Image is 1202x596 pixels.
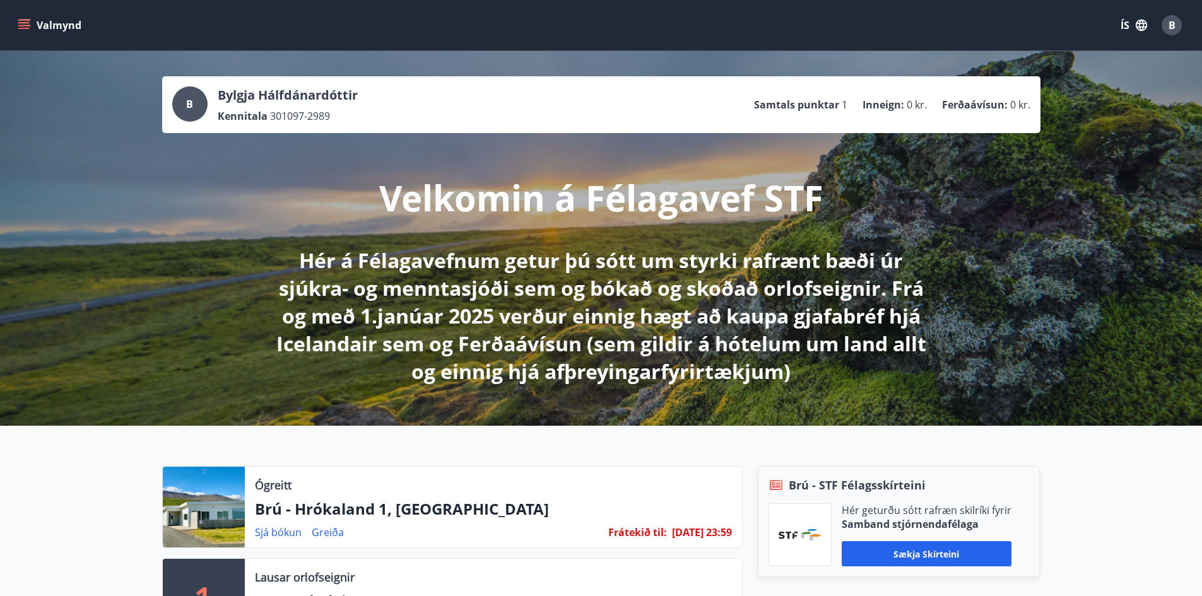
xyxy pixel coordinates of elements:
span: 0 kr. [1010,98,1030,112]
button: menu [15,14,86,37]
p: Brú - Hrókaland 1, [GEOGRAPHIC_DATA] [255,498,732,520]
p: Ferðaávísun : [942,98,1008,112]
span: Brú - STF Félagsskírteini [789,477,926,493]
span: 1 [842,98,847,112]
p: Inneign : [863,98,904,112]
button: ÍS [1114,14,1154,37]
p: Samtals punktar [754,98,839,112]
button: Sækja skírteini [842,541,1011,566]
span: B [1169,18,1175,32]
span: [DATE] 23:59 [672,525,732,539]
p: Kennitala [218,109,268,123]
a: Greiða [312,525,344,539]
p: Bylgja Hálfdánardóttir [218,86,358,104]
span: Frátekið til : [608,525,667,539]
p: Lausar orlofseignir [255,569,355,585]
span: 301097-2989 [270,109,330,123]
p: Ógreitt [255,477,292,493]
p: Hér geturðu sótt rafræn skilríki fyrir [842,503,1011,517]
p: Hér á Félagavefnum getur þú sótt um styrki rafrænt bæði úr sjúkra- og menntasjóði sem og bókað og... [268,247,934,385]
button: B [1157,10,1187,40]
p: Samband stjórnendafélaga [842,517,1011,531]
a: Sjá bókun [255,525,302,539]
img: vjCaq2fThgY3EUYqSgpjEiBg6WP39ov69hlhuPVN.png [779,529,822,540]
span: B [186,97,193,111]
p: Velkomin á Félagavef STF [379,173,823,221]
span: 0 kr. [907,98,927,112]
